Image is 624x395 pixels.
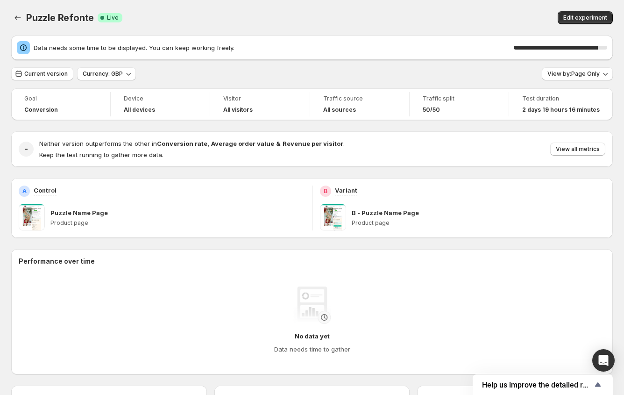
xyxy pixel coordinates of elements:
[77,67,136,80] button: Currency: GBP
[24,106,58,114] span: Conversion
[295,331,330,341] h4: No data yet
[542,67,613,80] button: View by:Page Only
[283,140,343,147] strong: Revenue per visitor
[223,95,296,102] span: Visitor
[39,140,345,147] span: Neither version outperforms the other in .
[482,379,603,390] button: Show survey - Help us improve the detailed report for A/B campaigns
[522,106,600,114] span: 2 days 19 hours 16 minutes
[556,145,600,153] span: View all metrics
[550,143,605,156] button: View all metrics
[24,94,97,115] a: GoalConversion
[34,186,57,195] p: Control
[423,94,496,115] a: Traffic split50/50
[482,381,592,389] span: Help us improve the detailed report for A/B campaigns
[592,349,615,372] div: Open Intercom Messenger
[335,186,357,195] p: Variant
[223,106,253,114] h4: All visitors
[223,94,296,115] a: VisitorAll visitors
[522,95,600,102] span: Test duration
[352,208,419,217] p: B - Puzzle Name Page
[558,11,613,24] button: Edit experiment
[83,70,123,78] span: Currency: GBP
[323,106,356,114] h4: All sources
[563,14,607,22] span: Edit experiment
[547,70,600,78] span: View by: Page Only
[26,12,94,23] span: Puzzle Refonte
[352,219,606,227] p: Product page
[157,140,207,147] strong: Conversion rate
[423,106,440,114] span: 50/50
[11,67,73,80] button: Current version
[19,257,605,266] h2: Performance over time
[24,95,97,102] span: Goal
[107,14,119,22] span: Live
[323,94,396,115] a: Traffic sourceAll sources
[324,187,327,195] h2: B
[276,140,281,147] strong: &
[274,345,350,354] h4: Data needs time to gather
[50,208,108,217] p: Puzzle Name Page
[124,94,197,115] a: DeviceAll devices
[34,43,514,52] span: Data needs some time to be displayed. You can keep working freely.
[11,11,24,24] button: Back
[24,70,68,78] span: Current version
[211,140,274,147] strong: Average order value
[423,95,496,102] span: Traffic split
[124,95,197,102] span: Device
[293,287,331,324] img: No data yet
[522,94,600,115] a: Test duration2 days 19 hours 16 minutes
[19,204,45,230] img: Puzzle Name Page
[39,151,163,158] span: Keep the test running to gather more data.
[124,106,155,114] h4: All devices
[25,144,28,154] h2: -
[320,204,346,230] img: B - Puzzle Name Page
[50,219,305,227] p: Product page
[323,95,396,102] span: Traffic source
[22,187,27,195] h2: A
[207,140,209,147] strong: ,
